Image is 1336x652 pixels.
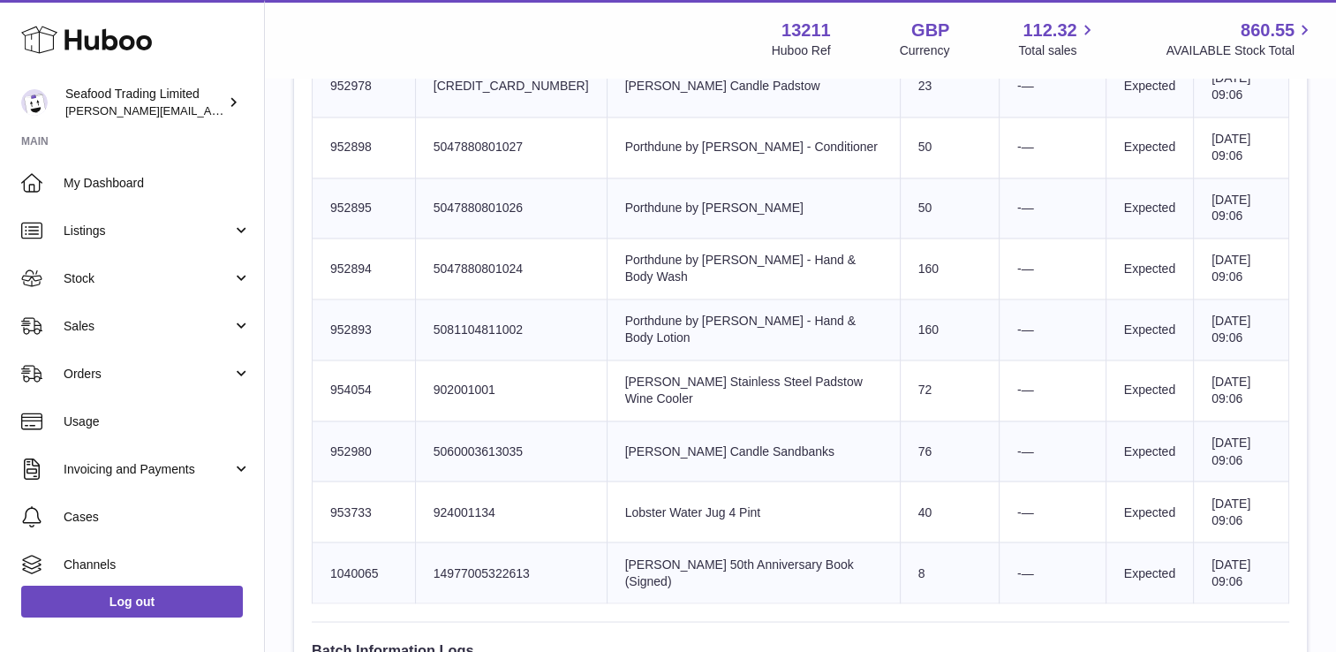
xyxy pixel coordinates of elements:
[313,117,416,178] td: 952898
[999,421,1106,481] td: -—
[313,421,416,481] td: 952980
[999,117,1106,178] td: -—
[999,239,1106,299] td: -—
[1106,299,1193,360] td: Expected
[1106,178,1193,239] td: Expected
[772,42,831,59] div: Huboo Ref
[607,421,900,481] td: [PERSON_NAME] Candle Sandbanks
[64,461,232,478] span: Invoicing and Payments
[21,89,48,116] img: nathaniellynch@rickstein.com
[415,421,607,481] td: 5060003613035
[999,360,1106,421] td: -—
[64,270,232,287] span: Stock
[65,86,224,119] div: Seafood Trading Limited
[1106,239,1193,299] td: Expected
[313,481,416,542] td: 953733
[999,299,1106,360] td: -—
[1194,239,1289,299] td: [DATE] 09:06
[1166,19,1315,59] a: 860.55 AVAILABLE Stock Total
[1018,42,1097,59] span: Total sales
[607,542,900,603] td: [PERSON_NAME] 50th Anniversary Book (Signed)
[415,56,607,117] td: [CREDIT_CARD_NUMBER]
[900,42,950,59] div: Currency
[1023,19,1076,42] span: 112.32
[313,360,416,421] td: 954054
[415,360,607,421] td: 902001001
[64,366,232,383] span: Orders
[1194,542,1289,603] td: [DATE] 09:06
[415,481,607,542] td: 924001134
[1018,19,1097,59] a: 112.32 Total sales
[607,117,900,178] td: Porthdune by [PERSON_NAME] - Conditioner
[1106,542,1193,603] td: Expected
[1194,481,1289,542] td: [DATE] 09:06
[313,542,416,603] td: 1040065
[900,542,999,603] td: 8
[415,299,607,360] td: 5081104811002
[1194,360,1289,421] td: [DATE] 09:06
[781,19,831,42] strong: 13211
[415,239,607,299] td: 5047880801024
[1194,117,1289,178] td: [DATE] 09:06
[64,223,232,239] span: Listings
[415,542,607,603] td: 14977005322613
[607,360,900,421] td: [PERSON_NAME] Stainless Steel Padstow Wine Cooler
[900,360,999,421] td: 72
[900,481,999,542] td: 40
[313,178,416,239] td: 952895
[607,178,900,239] td: Porthdune by [PERSON_NAME]
[999,481,1106,542] td: -—
[64,509,251,526] span: Cases
[900,117,999,178] td: 50
[313,239,416,299] td: 952894
[1194,299,1289,360] td: [DATE] 09:06
[64,557,251,573] span: Channels
[1194,178,1289,239] td: [DATE] 09:06
[21,586,243,618] a: Log out
[607,299,900,360] td: Porthdune by [PERSON_NAME] - Hand & Body Lotion
[1106,360,1193,421] td: Expected
[911,19,949,42] strong: GBP
[415,117,607,178] td: 5047880801027
[64,318,232,335] span: Sales
[64,175,251,192] span: My Dashboard
[900,239,999,299] td: 160
[313,299,416,360] td: 952893
[1106,481,1193,542] td: Expected
[1241,19,1294,42] span: 860.55
[607,56,900,117] td: [PERSON_NAME] Candle Padstow
[607,239,900,299] td: Porthdune by [PERSON_NAME] - Hand & Body Wash
[900,421,999,481] td: 76
[1166,42,1315,59] span: AVAILABLE Stock Total
[900,299,999,360] td: 160
[1194,56,1289,117] td: [DATE] 09:06
[1106,56,1193,117] td: Expected
[64,413,251,430] span: Usage
[65,103,354,118] span: [PERSON_NAME][EMAIL_ADDRESS][DOMAIN_NAME]
[999,56,1106,117] td: -—
[607,481,900,542] td: Lobster Water Jug 4 Pint
[999,178,1106,239] td: -—
[415,178,607,239] td: 5047880801026
[900,178,999,239] td: 50
[999,542,1106,603] td: -—
[1106,421,1193,481] td: Expected
[1194,421,1289,481] td: [DATE] 09:06
[1106,117,1193,178] td: Expected
[900,56,999,117] td: 23
[313,56,416,117] td: 952978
